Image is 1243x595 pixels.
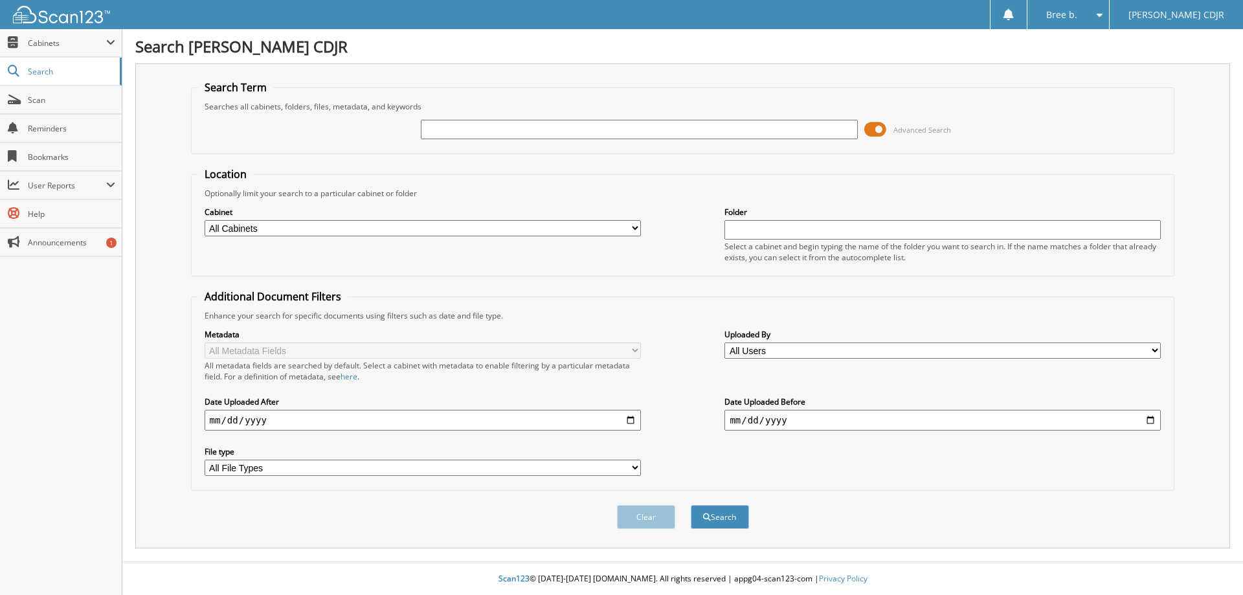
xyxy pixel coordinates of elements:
div: Enhance your search for specific documents using filters such as date and file type. [198,310,1168,321]
h1: Search [PERSON_NAME] CDJR [135,36,1230,57]
span: Announcements [28,237,115,248]
legend: Search Term [198,80,273,95]
button: Clear [617,505,675,529]
span: [PERSON_NAME] CDJR [1128,11,1224,19]
span: Bookmarks [28,152,115,163]
span: Bree b. [1046,11,1077,19]
div: All metadata fields are searched by default. Select a cabinet with metadata to enable filtering b... [205,360,641,382]
span: Cabinets [28,38,106,49]
span: Scan [28,95,115,106]
span: Reminders [28,123,115,134]
label: Metadata [205,329,641,340]
div: 1 [106,238,117,248]
span: Search [28,66,113,77]
label: File type [205,446,641,457]
input: end [724,410,1161,431]
a: here [341,371,357,382]
button: Search [691,505,749,529]
label: Date Uploaded Before [724,396,1161,407]
div: © [DATE]-[DATE] [DOMAIN_NAME]. All rights reserved | appg04-scan123-com | [122,563,1243,595]
label: Cabinet [205,207,641,218]
img: scan123-logo-white.svg [13,6,110,23]
iframe: Chat Widget [1178,533,1243,595]
div: Searches all cabinets, folders, files, metadata, and keywords [198,101,1168,112]
a: Privacy Policy [819,573,868,584]
legend: Location [198,167,253,181]
label: Date Uploaded After [205,396,641,407]
div: Select a cabinet and begin typing the name of the folder you want to search in. If the name match... [724,241,1161,263]
label: Uploaded By [724,329,1161,340]
input: start [205,410,641,431]
span: Advanced Search [893,125,951,135]
span: Help [28,208,115,219]
label: Folder [724,207,1161,218]
span: User Reports [28,180,106,191]
legend: Additional Document Filters [198,289,348,304]
div: Optionally limit your search to a particular cabinet or folder [198,188,1168,199]
span: Scan123 [498,573,530,584]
